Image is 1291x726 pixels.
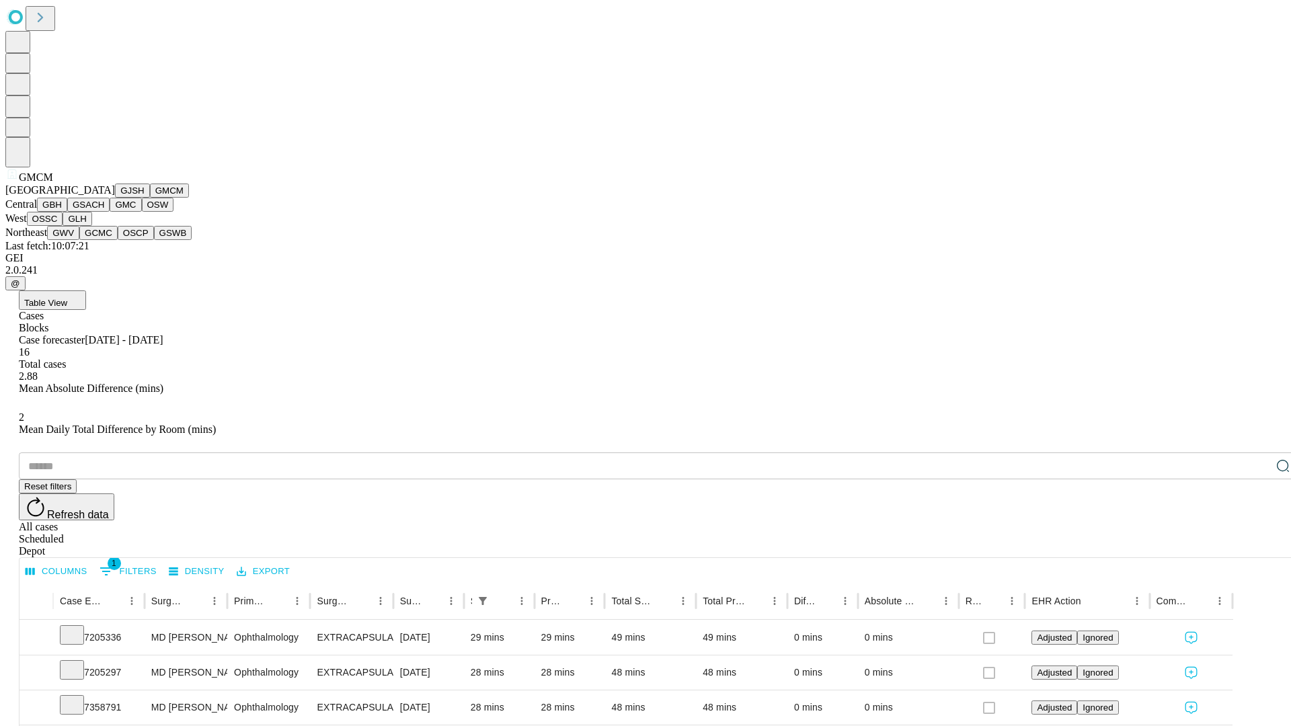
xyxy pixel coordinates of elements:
span: Ignored [1083,702,1113,713]
button: @ [5,276,26,290]
div: 28 mins [471,655,528,690]
button: Menu [674,592,693,610]
button: Adjusted [1031,700,1077,715]
button: Reset filters [19,479,77,493]
button: Show filters [96,561,160,582]
div: [DATE] [400,655,457,690]
div: 48 mins [611,655,689,690]
div: Ophthalmology [234,690,303,725]
span: 1 [108,557,121,570]
div: Scheduled In Room Duration [471,596,472,606]
div: 28 mins [541,690,598,725]
button: Sort [494,592,512,610]
button: Sort [423,592,442,610]
button: Sort [1083,592,1101,610]
button: Expand [26,696,46,720]
div: Comments [1157,596,1190,606]
button: Menu [288,592,307,610]
button: Refresh data [19,493,114,520]
div: 7205297 [60,655,138,690]
div: 1 active filter [473,592,492,610]
button: Menu [371,592,390,610]
div: Primary Service [234,596,268,606]
span: Total cases [19,358,66,370]
div: MD [PERSON_NAME] [151,690,221,725]
button: Show filters [473,592,492,610]
div: Difference [794,596,816,606]
span: Central [5,198,37,210]
span: 2.88 [19,370,38,382]
button: OSCP [118,226,154,240]
button: Menu [836,592,855,610]
span: Refresh data [47,509,109,520]
div: 0 mins [865,655,952,690]
button: Sort [746,592,765,610]
div: Total Predicted Duration [703,596,745,606]
div: 29 mins [471,620,528,655]
button: Sort [104,592,122,610]
div: 2.0.241 [5,264,1286,276]
div: 29 mins [541,620,598,655]
div: Total Scheduled Duration [611,596,654,606]
button: Ignored [1077,700,1118,715]
span: Last fetch: 10:07:21 [5,240,89,251]
button: Export [233,561,293,582]
button: Table View [19,290,86,310]
button: Sort [918,592,937,610]
div: 0 mins [865,690,952,725]
button: Menu [205,592,224,610]
button: Menu [582,592,601,610]
div: Ophthalmology [234,655,303,690]
button: Menu [1003,592,1021,610]
div: [DATE] [400,620,457,655]
button: Menu [1210,592,1229,610]
div: 48 mins [611,690,689,725]
div: 0 mins [865,620,952,655]
div: 28 mins [471,690,528,725]
span: Adjusted [1037,668,1072,678]
div: 7205336 [60,620,138,655]
span: Table View [24,298,67,308]
button: GLH [63,212,91,226]
div: Surgery Date [400,596,422,606]
div: MD [PERSON_NAME] [151,620,221,655]
button: Menu [512,592,531,610]
div: 49 mins [611,620,689,655]
span: Mean Daily Total Difference by Room (mins) [19,424,216,435]
span: @ [11,278,20,288]
button: Menu [1128,592,1146,610]
button: Sort [563,592,582,610]
span: Adjusted [1037,702,1072,713]
span: Case forecaster [19,334,85,346]
div: GEI [5,252,1286,264]
button: OSSC [27,212,63,226]
div: Surgeon Name [151,596,185,606]
div: Absolute Difference [865,596,916,606]
button: Select columns [22,561,91,582]
div: 0 mins [794,690,851,725]
button: Menu [765,592,784,610]
div: 7358791 [60,690,138,725]
div: EXTRACAPSULAR CATARACT REMOVAL WITH [MEDICAL_DATA] [317,690,386,725]
button: Ignored [1077,631,1118,645]
button: Ignored [1077,665,1118,680]
button: Sort [984,592,1003,610]
span: [GEOGRAPHIC_DATA] [5,184,115,196]
button: Sort [817,592,836,610]
div: EHR Action [1031,596,1081,606]
span: Reset filters [24,481,71,491]
span: GMCM [19,171,53,183]
div: 48 mins [703,690,781,725]
button: GBH [37,198,67,212]
div: Resolved in EHR [966,596,983,606]
span: Adjusted [1037,633,1072,643]
button: GWV [47,226,79,240]
button: Menu [122,592,141,610]
span: Ignored [1083,668,1113,678]
button: Adjusted [1031,665,1077,680]
button: GJSH [115,184,150,198]
button: Adjusted [1031,631,1077,645]
button: Menu [442,592,461,610]
span: Ignored [1083,633,1113,643]
div: Case Epic Id [60,596,102,606]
